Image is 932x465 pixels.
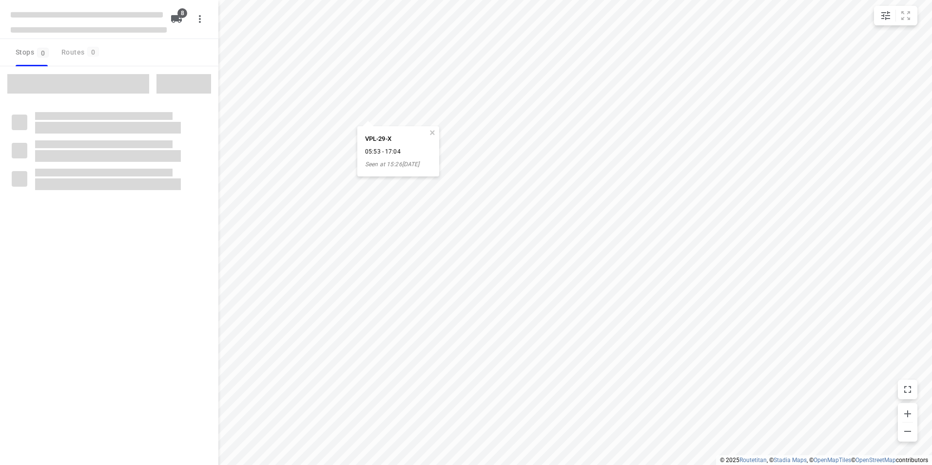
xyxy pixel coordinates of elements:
[720,457,928,464] li: © 2025 , © , © © contributors
[814,457,851,464] a: OpenMapTiles
[876,6,895,25] button: Map settings
[365,134,419,144] div: VPL-29-X
[774,457,807,464] a: Stadia Maps
[874,6,917,25] div: small contained button group
[365,148,419,156] div: 05:53 - 17:04
[365,160,419,169] div: Seen at 15:26[DATE]
[855,457,896,464] a: OpenStreetMap
[739,457,767,464] a: Routetitan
